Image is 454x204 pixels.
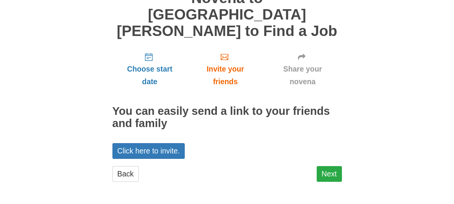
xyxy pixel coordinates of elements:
span: Share your novena [271,63,334,88]
a: Back [112,166,139,182]
h2: You can easily send a link to your friends and family [112,105,342,130]
a: Choose start date [112,47,187,92]
a: Invite your friends [187,47,263,92]
span: Invite your friends [195,63,255,88]
a: Next [317,166,342,182]
span: Choose start date [120,63,180,88]
a: Click here to invite. [112,143,185,159]
a: Share your novena [264,47,342,92]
